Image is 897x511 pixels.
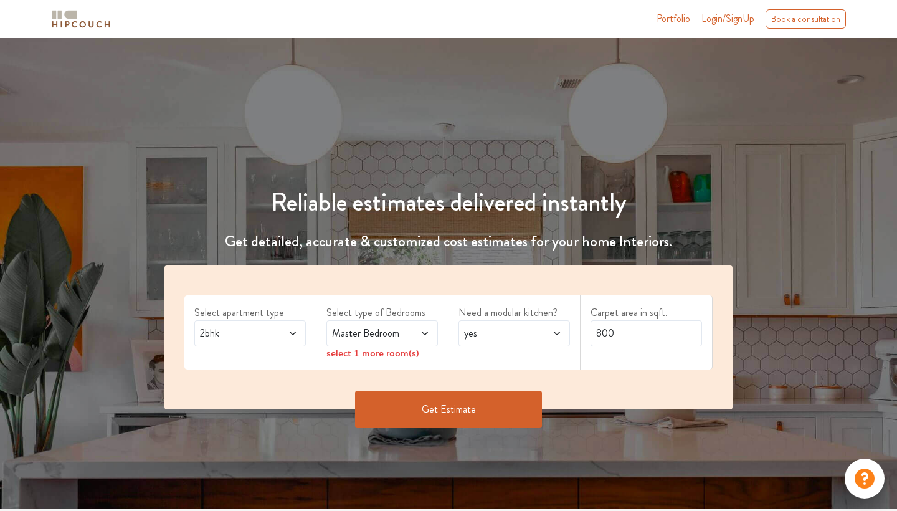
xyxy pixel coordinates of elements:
label: Select apartment type [194,305,306,320]
input: Enter area sqft [591,320,702,346]
label: Carpet area in sqft. [591,305,702,320]
span: logo-horizontal.svg [50,5,112,33]
h1: Reliable estimates delivered instantly [157,188,740,217]
h4: Get detailed, accurate & customized cost estimates for your home Interiors. [157,232,740,251]
div: Book a consultation [766,9,846,29]
a: Portfolio [657,11,690,26]
label: Select type of Bedrooms [326,305,438,320]
span: Login/SignUp [701,11,754,26]
span: yes [462,326,537,341]
span: Master Bedroom [330,326,405,341]
label: Need a modular kitchen? [458,305,570,320]
span: 2bhk [197,326,273,341]
div: select 1 more room(s) [326,346,438,360]
button: Get Estimate [355,391,542,428]
img: logo-horizontal.svg [50,8,112,30]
